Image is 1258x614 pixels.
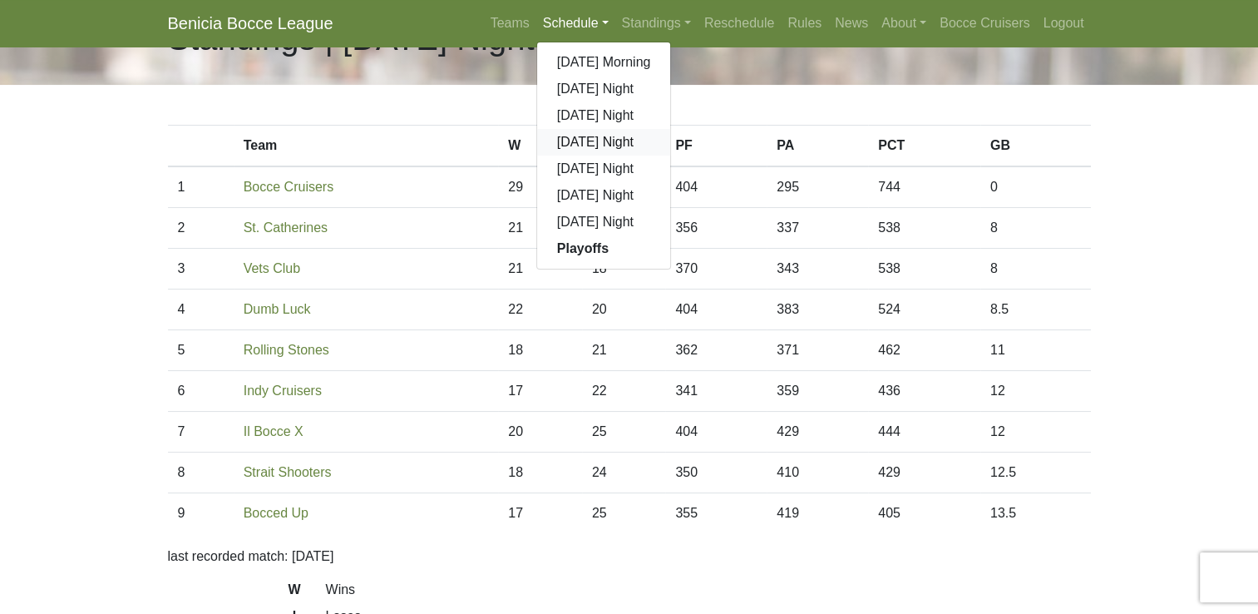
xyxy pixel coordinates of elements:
[1037,7,1091,40] a: Logout
[582,371,666,412] td: 22
[665,126,767,167] th: PF
[980,412,1091,453] td: 12
[168,412,234,453] td: 7
[868,330,980,371] td: 462
[868,371,980,412] td: 436
[980,208,1091,249] td: 8
[767,330,868,371] td: 371
[234,126,499,167] th: Team
[615,7,698,40] a: Standings
[980,249,1091,290] td: 8
[537,235,671,262] a: Playoffs
[828,7,875,40] a: News
[767,493,868,534] td: 419
[537,182,671,209] a: [DATE] Night
[582,453,666,493] td: 24
[767,126,868,167] th: PA
[868,249,980,290] td: 538
[498,126,582,167] th: W
[168,208,234,249] td: 2
[767,453,868,493] td: 410
[168,7,333,40] a: Benicia Bocce League
[537,129,671,156] a: [DATE] Night
[244,261,300,275] a: Vets Club
[868,453,980,493] td: 429
[868,493,980,534] td: 405
[665,208,767,249] td: 356
[868,208,980,249] td: 538
[582,290,666,330] td: 20
[498,166,582,208] td: 29
[980,290,1091,330] td: 8.5
[168,166,234,208] td: 1
[980,371,1091,412] td: 12
[781,7,828,40] a: Rules
[875,7,933,40] a: About
[536,7,615,40] a: Schedule
[244,465,332,479] a: Strait Shooters
[244,302,311,316] a: Dumb Luck
[537,76,671,102] a: [DATE] Night
[244,180,333,194] a: Bocce Cruisers
[168,330,234,371] td: 5
[665,493,767,534] td: 355
[980,126,1091,167] th: GB
[168,249,234,290] td: 3
[244,506,308,520] a: Bocced Up
[168,547,1091,567] p: last recorded match: [DATE]
[313,580,1103,600] dd: Wins
[537,156,671,182] a: [DATE] Night
[168,371,234,412] td: 6
[498,453,582,493] td: 18
[665,249,767,290] td: 370
[537,49,671,76] a: [DATE] Morning
[155,580,313,607] dt: W
[665,166,767,208] td: 404
[767,290,868,330] td: 383
[168,290,234,330] td: 4
[665,290,767,330] td: 404
[698,7,782,40] a: Reschedule
[868,126,980,167] th: PCT
[498,330,582,371] td: 18
[767,249,868,290] td: 343
[557,241,609,255] strong: Playoffs
[767,412,868,453] td: 429
[980,330,1091,371] td: 11
[244,384,322,398] a: Indy Cruisers
[498,208,582,249] td: 21
[980,166,1091,208] td: 0
[244,220,328,235] a: St. Catherines
[665,412,767,453] td: 404
[582,330,666,371] td: 21
[582,493,666,534] td: 25
[868,166,980,208] td: 744
[537,209,671,235] a: [DATE] Night
[868,412,980,453] td: 444
[933,7,1036,40] a: Bocce Cruisers
[168,493,234,534] td: 9
[244,424,303,438] a: Il Bocce X
[665,330,767,371] td: 362
[582,412,666,453] td: 25
[536,42,672,270] div: Schedule
[980,453,1091,493] td: 12.5
[498,249,582,290] td: 21
[665,371,767,412] td: 341
[767,208,868,249] td: 337
[498,493,582,534] td: 17
[498,412,582,453] td: 20
[498,290,582,330] td: 22
[665,453,767,493] td: 350
[498,371,582,412] td: 17
[767,371,868,412] td: 359
[868,290,980,330] td: 524
[537,102,671,129] a: [DATE] Night
[168,453,234,493] td: 8
[484,7,536,40] a: Teams
[244,343,329,357] a: Rolling Stones
[767,166,868,208] td: 295
[980,493,1091,534] td: 13.5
